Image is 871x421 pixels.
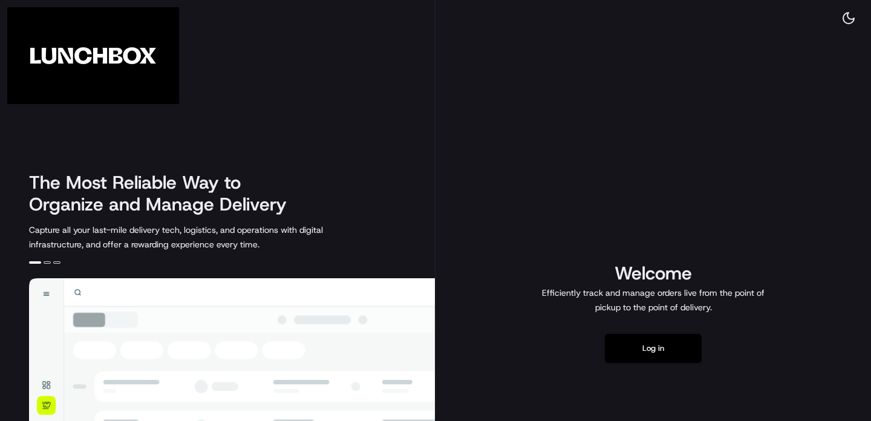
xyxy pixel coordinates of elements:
[29,172,300,215] h2: The Most Reliable Way to Organize and Manage Delivery
[537,261,769,286] h1: Welcome
[29,223,377,252] p: Capture all your last-mile delivery tech, logistics, and operations with digital infrastructure, ...
[605,334,702,363] button: Log in
[7,7,179,104] img: Company Logo
[537,286,769,315] p: Efficiently track and manage orders live from the point of pickup to the point of delivery.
